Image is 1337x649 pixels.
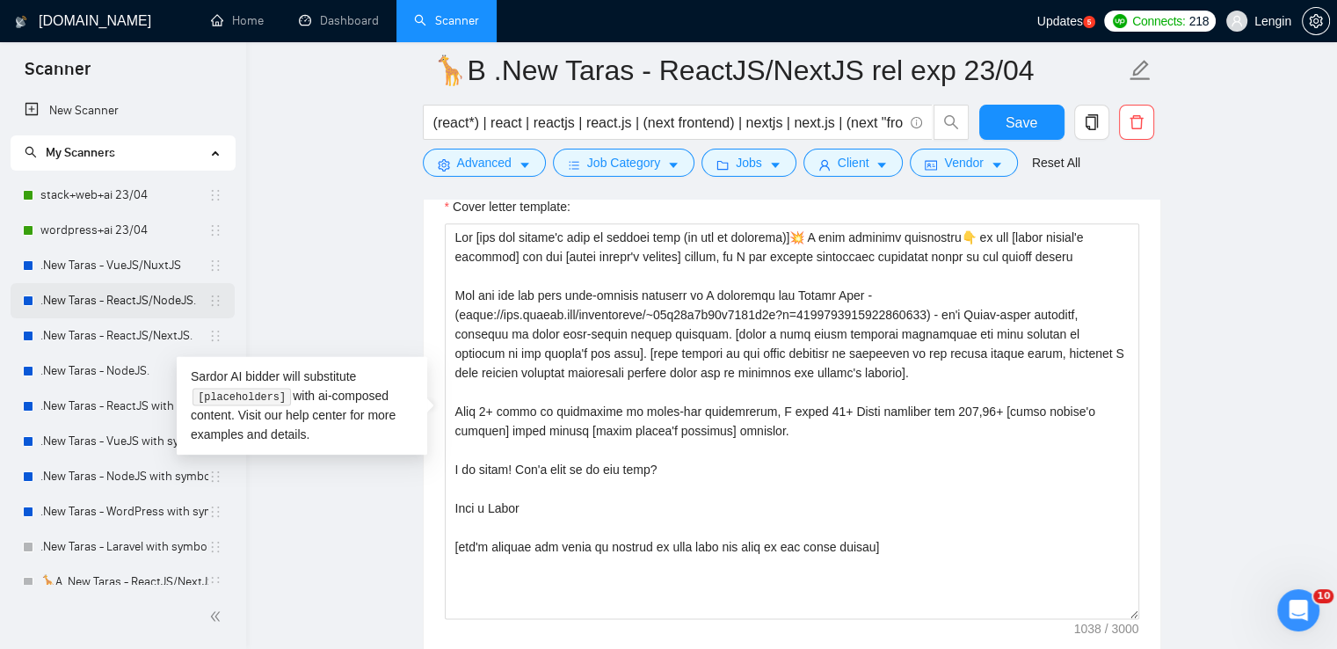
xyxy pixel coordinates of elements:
li: 🦒A .New Taras - ReactJS/NextJS usual 23/04 [11,565,235,600]
span: double-left [209,608,227,625]
button: userClientcaret-down [803,149,904,177]
span: holder [208,470,222,484]
a: setting [1302,14,1330,28]
a: .New Taras - VueJS with symbols [40,424,208,459]
span: search [934,114,968,130]
span: edit [1129,59,1152,82]
li: .New Taras - ReactJS/NextJS. [11,318,235,354]
span: Client [838,153,869,172]
span: info-circle [911,117,922,128]
a: homeHome [211,13,264,28]
span: holder [208,575,222,589]
a: .New Taras - WordPress with symbols [40,494,208,529]
a: dashboardDashboard [299,13,379,28]
span: caret-down [519,158,531,171]
span: Advanced [457,153,512,172]
span: Scanner [11,56,105,93]
button: search [934,105,969,140]
span: folder [716,158,729,171]
a: 🦒A .New Taras - ReactJS/NextJS usual 23/04 [40,565,208,600]
span: caret-down [991,158,1003,171]
button: copy [1074,105,1109,140]
span: holder [208,188,222,202]
a: .New Taras - NodeJS with symbols [40,459,208,494]
button: delete [1119,105,1154,140]
code: [placeholders] [193,388,290,405]
span: user [1231,15,1243,27]
span: holder [208,329,222,343]
span: setting [438,158,450,171]
li: .New Taras - NodeJS with symbols [11,459,235,494]
li: wordpress+ai 23/04 [11,213,235,248]
span: holder [208,259,222,273]
span: caret-down [876,158,888,171]
span: holder [208,540,222,554]
a: .New Taras - VueJS/NuxtJS [40,248,208,283]
a: .New Taras - NodeJS. [40,354,208,389]
input: Scanner name... [432,48,1125,92]
a: 5 [1083,16,1095,28]
li: .New Taras - ReactJS/NodeJS. [11,283,235,318]
a: stack+web+ai 23/04 [40,178,208,213]
label: Cover letter template: [445,197,570,216]
li: New Scanner [11,93,235,128]
span: copy [1075,114,1108,130]
a: .New Taras - ReactJS with symbols [40,389,208,424]
div: Sardor AI bidder will substitute with ai-composed content. Visit our for more examples and details. [177,356,427,456]
span: Save [1006,112,1037,134]
span: setting [1303,14,1329,28]
span: holder [208,294,222,308]
button: barsJob Categorycaret-down [553,149,694,177]
span: Updates [1037,14,1083,28]
button: folderJobscaret-down [701,149,796,177]
button: settingAdvancedcaret-down [423,149,546,177]
img: logo [15,8,27,36]
span: Connects: [1132,11,1185,31]
iframe: Intercom live chat [1277,589,1319,631]
span: holder [208,505,222,519]
li: .New Taras - Laravel with symbols [11,529,235,565]
li: .New Taras - NodeJS. [11,354,235,389]
span: delete [1120,114,1153,130]
span: Jobs [736,153,762,172]
a: .New Taras - ReactJS/NodeJS. [40,283,208,318]
span: idcard [925,158,937,171]
img: upwork-logo.png [1113,14,1127,28]
li: .New Taras - VueJS/NuxtJS [11,248,235,283]
text: 5 [1087,18,1092,26]
span: My Scanners [46,145,115,160]
span: bars [568,158,580,171]
li: .New Taras - ReactJS with symbols [11,389,235,424]
li: stack+web+ai 23/04 [11,178,235,213]
a: searchScanner [414,13,479,28]
input: Search Freelance Jobs... [433,112,903,134]
span: user [818,158,831,171]
span: Vendor [944,153,983,172]
button: Save [979,105,1065,140]
textarea: Cover letter template: [445,223,1139,619]
a: .New Taras - Laravel with symbols [40,529,208,565]
button: idcardVendorcaret-down [910,149,1017,177]
span: 10 [1313,589,1333,603]
span: caret-down [769,158,781,171]
li: .New Taras - WordPress with symbols [11,494,235,529]
a: Reset All [1032,153,1080,172]
span: My Scanners [25,145,115,160]
span: caret-down [667,158,679,171]
span: holder [208,223,222,237]
span: 218 [1188,11,1208,31]
a: wordpress+ai 23/04 [40,213,208,248]
span: Job Category [587,153,660,172]
button: setting [1302,7,1330,35]
a: New Scanner [25,93,221,128]
span: search [25,146,37,158]
a: help center [286,408,346,422]
a: .New Taras - ReactJS/NextJS. [40,318,208,354]
li: .New Taras - VueJS with symbols [11,424,235,459]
